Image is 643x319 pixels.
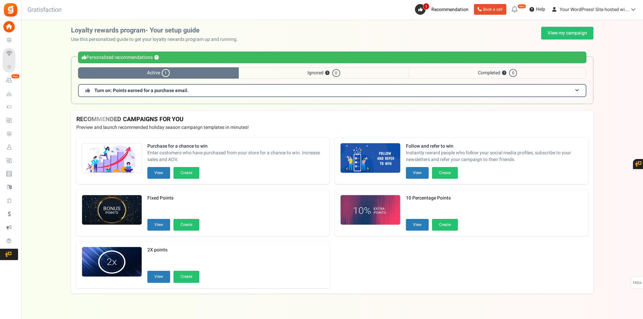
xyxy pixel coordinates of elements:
[406,195,458,202] strong: 10 Percentage Points
[341,195,400,225] img: Recommended Campaigns
[162,69,170,77] span: 1
[406,167,429,179] button: View
[633,276,642,289] span: FAQs
[147,167,170,179] button: View
[409,67,586,79] span: Completed
[147,219,170,231] button: View
[71,36,243,43] p: Use this personalized guide to get your loyalty rewards program up and running.
[415,4,471,15] a: 1 Recommendation
[560,6,629,13] span: Your WordPress! Site hosted wi...
[432,219,458,231] button: Create
[71,27,243,34] h2: Loyalty rewards program- Your setup guide
[173,271,199,283] button: Create
[11,74,20,79] em: New
[76,116,588,123] h4: RECOMMENDED CAMPAIGNS FOR YOU
[541,27,593,39] a: View my campaign
[325,71,330,75] button: ?
[3,75,18,86] a: New
[82,247,142,277] img: Recommended Campaigns
[3,2,18,17] img: Gratisfaction
[78,52,586,63] div: Personalized recommendations
[147,143,324,150] strong: Purchase for a chance to win
[147,150,324,163] span: Enter customers who have purchased from your store for a chance to win. Increase sales and AOV.
[78,67,239,79] span: Active
[332,69,340,77] span: 0
[173,219,199,231] button: Create
[147,271,170,283] button: View
[474,4,506,15] a: Book a call
[20,3,69,17] h3: Gratisfaction
[239,67,409,79] span: Ignored
[527,4,548,15] a: Help
[76,124,588,131] p: Preview and launch recommended holiday season campaign templates in minutes!
[147,195,199,202] strong: Fixed Points
[534,6,545,13] span: Help
[94,87,189,94] span: Turn on: Points earned for a purchase email.
[502,71,506,75] button: ?
[82,195,142,225] img: Recommended Campaigns
[341,143,400,173] img: Recommended Campaigns
[173,167,199,179] button: Create
[431,6,469,13] span: Recommendation
[423,3,429,10] span: 1
[82,143,142,173] img: Recommended Campaigns
[517,4,526,9] em: New
[406,150,583,163] span: Instantly reward people who follow your social media profiles, subscribe to your newsletters and ...
[432,167,458,179] button: Create
[147,247,199,253] strong: 2X points
[154,56,159,60] button: ?
[509,69,517,77] span: 0
[406,143,583,150] strong: Follow and refer to win
[406,219,429,231] button: View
